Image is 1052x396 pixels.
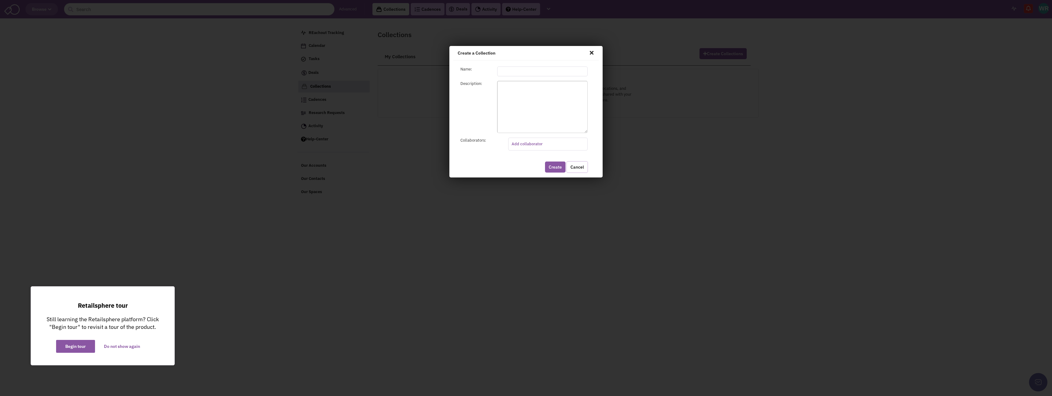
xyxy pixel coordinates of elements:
div: Description: [460,81,493,87]
button: Begin tour [56,340,95,353]
p: Retailsphere tour [43,302,162,309]
h4: Create a Collection [458,50,594,56]
a: Add collaborator [512,141,543,147]
button: Create [545,162,566,173]
div: Name: [460,67,493,72]
button: Do not show again [95,340,149,353]
div: Collaborators: [460,138,504,143]
p: Still learning the Retailsphere platform? Click "Begin tour" to revisit a tour of the product. [43,315,162,331]
a: Cancel [566,161,588,173]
